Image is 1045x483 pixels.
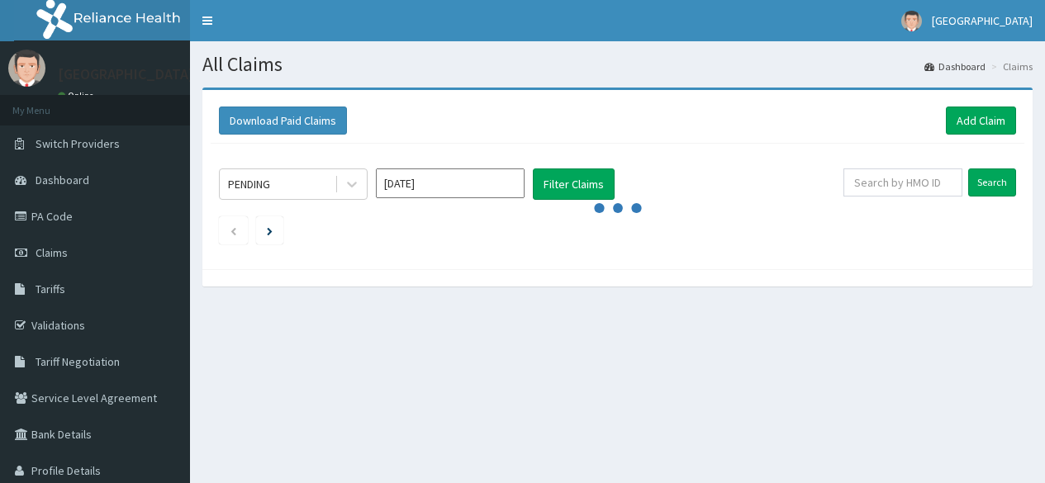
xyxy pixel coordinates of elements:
h1: All Claims [202,54,1033,75]
a: Add Claim [946,107,1016,135]
input: Select Month and Year [376,168,525,198]
p: [GEOGRAPHIC_DATA] [58,67,194,82]
span: [GEOGRAPHIC_DATA] [932,13,1033,28]
div: PENDING [228,176,270,192]
li: Claims [987,59,1033,73]
span: Tariffs [36,282,65,296]
input: Search [968,168,1016,197]
img: User Image [901,11,922,31]
a: Previous page [230,223,237,238]
button: Download Paid Claims [219,107,347,135]
svg: audio-loading [593,183,643,233]
input: Search by HMO ID [843,168,962,197]
a: Dashboard [924,59,986,73]
span: Tariff Negotiation [36,354,120,369]
a: Next page [267,223,273,238]
span: Claims [36,245,68,260]
button: Filter Claims [533,168,615,200]
span: Switch Providers [36,136,120,151]
span: Dashboard [36,173,89,187]
a: Online [58,90,97,102]
img: User Image [8,50,45,87]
